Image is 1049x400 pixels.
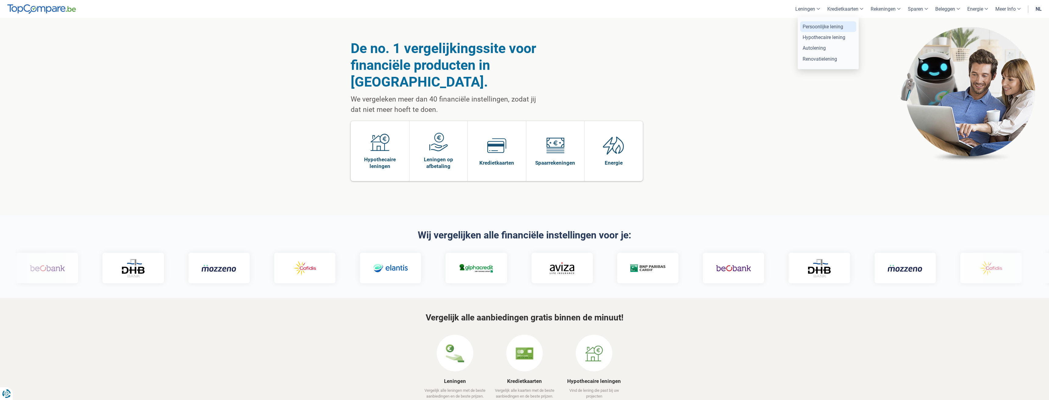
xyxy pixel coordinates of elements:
[567,378,621,384] a: Hypothecaire leningen
[887,264,922,272] img: Mozzeno
[351,230,698,241] h2: Wij vergelijken alle financiële instellingen voor je:
[351,40,542,90] h1: De no. 1 vergelijkingssite voor financiële producten in [GEOGRAPHIC_DATA].
[351,94,542,115] p: We vergeleken meer dan 40 financiële instellingen, zodat jij dat niet meer hoeft te doen.
[351,121,409,181] a: Hypothecaire leningen Hypothecaire leningen
[630,264,665,272] img: Cardif
[444,378,466,384] a: Leningen
[605,159,623,166] span: Energie
[459,263,494,273] img: Alphacredit
[807,259,831,277] img: DHB Bank
[371,133,389,152] img: Hypothecaire leningen
[468,121,526,181] a: Kredietkaarten Kredietkaarten
[800,54,856,64] a: Renovatielening
[354,156,406,170] span: Hypothecaire leningen
[800,32,856,43] a: Hypothecaire lening
[603,136,624,155] img: Energie
[585,344,603,362] img: Hypothecaire leningen
[351,313,698,323] h3: Vergelijk alle aanbiedingen gratis binnen de minuut!
[585,121,643,181] a: Energie Energie
[446,344,464,362] img: Leningen
[716,259,751,277] img: Beobank
[410,121,468,181] a: Leningen op afbetaling Leningen op afbetaling
[800,21,856,32] a: Persoonlijke lening
[7,4,76,14] img: TopCompare
[535,159,575,166] span: Spaarrekeningen
[507,378,542,384] a: Kredietkaarten
[479,159,514,166] span: Kredietkaarten
[413,156,465,170] span: Leningen op afbetaling
[800,43,856,53] a: Autolening
[515,344,534,362] img: Kredietkaarten
[526,121,585,181] a: Spaarrekeningen Spaarrekeningen
[429,133,448,152] img: Leningen op afbetaling
[373,259,408,277] img: Elantis
[550,262,574,274] img: Aviza
[546,136,565,155] img: Spaarrekeningen
[487,136,506,155] img: Kredietkaarten
[201,264,236,272] img: Mozzeno
[287,259,322,277] img: Cofidis
[121,259,145,277] img: DHB Bank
